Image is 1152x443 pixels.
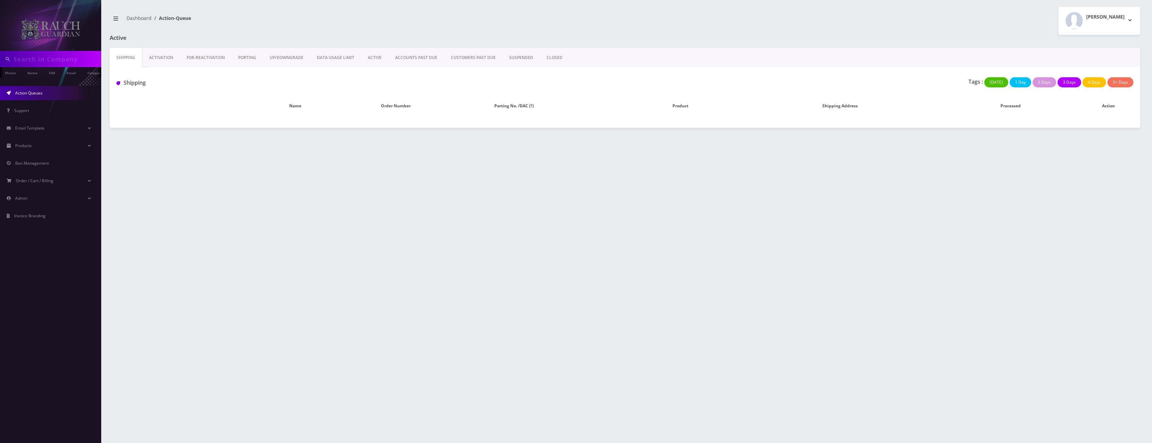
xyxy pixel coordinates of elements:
[24,67,41,78] a: Name
[1033,77,1056,87] button: 2 Days
[15,125,45,131] span: Email Template
[1107,77,1133,87] button: 5+ Days
[213,96,378,116] th: Name
[152,15,191,22] li: Action-Queue
[15,90,43,96] span: Action Queues
[1010,77,1031,87] button: 1 Day
[1086,14,1125,20] h2: [PERSON_NAME]
[388,48,444,67] a: ACCOUNTS PAST DUE
[263,48,310,67] a: UP/DOWNGRADE
[110,48,142,67] a: Shipping
[110,11,620,30] nav: breadcrumb
[361,48,388,67] a: ACTIVE
[180,48,231,67] a: FOR-REActivation
[127,15,152,21] a: Dashboard
[142,48,180,67] a: Activation
[944,96,1077,116] th: Processed
[984,77,1008,87] button: [DATE]
[84,67,107,78] a: Company
[15,143,32,148] span: Products
[16,178,53,184] span: Order / Cart / Billing
[1058,77,1081,87] button: 3 Days
[2,67,19,78] a: Phone
[491,96,625,116] th: Porting No. /DAC (?)
[14,108,29,113] span: Support
[1077,96,1140,116] th: Action
[20,18,81,41] img: Rauch
[110,35,446,41] h1: Active
[540,48,569,67] a: CLOSED
[46,67,58,78] a: SIM
[13,53,100,65] input: Search in Company
[116,81,120,85] img: Shipping
[15,160,49,166] span: Ban Management
[968,78,983,86] p: Tags :
[502,48,540,67] a: SUSPENDED
[15,195,27,201] span: Admin
[736,96,944,116] th: Shipping Address
[116,80,449,86] h1: Shipping
[310,48,361,67] a: DATA USAGE LIMIT
[625,96,736,116] th: Product
[378,96,491,116] th: Order Number
[444,48,502,67] a: CUSTOMERS PAST DUE
[14,213,46,219] span: Invoice Branding
[1059,7,1140,35] button: [PERSON_NAME]
[63,67,79,78] a: Email
[231,48,263,67] a: PORTING
[1082,77,1106,87] button: 4 Days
